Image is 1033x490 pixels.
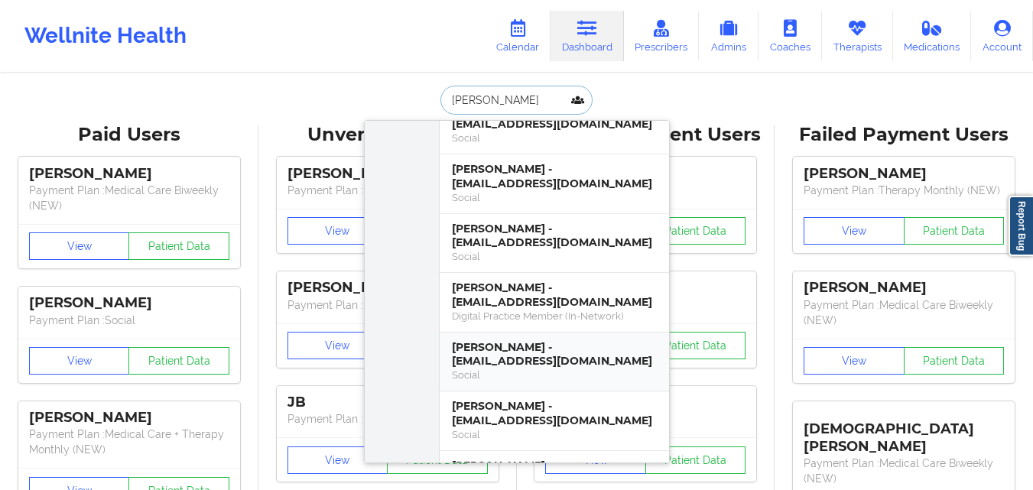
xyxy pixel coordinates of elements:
a: Dashboard [551,11,624,61]
div: Social [452,250,657,263]
a: Medications [893,11,972,61]
button: Patient Data [904,347,1005,375]
div: Social [452,428,657,441]
p: Payment Plan : Medical Care Biweekly (NEW) [804,297,1004,328]
button: View [287,332,388,359]
button: View [287,446,388,474]
button: Patient Data [645,446,746,474]
div: Social [452,131,657,144]
div: [PERSON_NAME] [29,409,229,427]
button: Patient Data [645,332,746,359]
div: Digital Practice Member (In-Network) [452,310,657,323]
div: [DEMOGRAPHIC_DATA][PERSON_NAME] [804,409,1004,456]
button: View [287,217,388,245]
a: Admins [699,11,759,61]
div: [PERSON_NAME] - [EMAIL_ADDRESS][DOMAIN_NAME] [452,340,657,368]
div: Failed Payment Users [785,123,1022,147]
div: [PERSON_NAME] [287,279,488,297]
p: Payment Plan : Unmatched Plan [287,183,488,198]
div: [PERSON_NAME] - [EMAIL_ADDRESS][DOMAIN_NAME] [452,281,657,309]
a: Therapists [822,11,893,61]
button: View [29,347,130,375]
div: [PERSON_NAME] [287,165,488,183]
button: Patient Data [128,347,229,375]
button: Patient Data [904,217,1005,245]
p: Payment Plan : Unmatched Plan [287,297,488,313]
p: Payment Plan : Social [29,313,229,328]
a: Coaches [759,11,822,61]
p: Payment Plan : Medical Care Biweekly (NEW) [29,183,229,213]
a: Report Bug [1009,196,1033,256]
button: Patient Data [128,232,229,260]
button: Patient Data [645,217,746,245]
div: [PERSON_NAME] [29,165,229,183]
div: [PERSON_NAME] - [EMAIL_ADDRESS][DOMAIN_NAME] [452,459,657,487]
div: Paid Users [11,123,248,147]
div: [PERSON_NAME] - [EMAIL_ADDRESS][DOMAIN_NAME] [452,162,657,190]
p: Payment Plan : Medical Care + Therapy Monthly (NEW) [29,427,229,457]
p: Payment Plan : Medical Care Biweekly (NEW) [804,456,1004,486]
div: Social [452,368,657,381]
a: Account [971,11,1033,61]
div: Unverified Users [269,123,506,147]
p: Payment Plan : Unmatched Plan [287,411,488,427]
div: [PERSON_NAME] [29,294,229,312]
button: View [804,217,905,245]
div: Social [452,191,657,204]
p: Payment Plan : Therapy Monthly (NEW) [804,183,1004,198]
div: JB [287,394,488,411]
button: View [29,232,130,260]
div: [PERSON_NAME] - [EMAIL_ADDRESS][DOMAIN_NAME] [452,222,657,250]
div: [PERSON_NAME] [804,279,1004,297]
button: View [804,347,905,375]
a: Prescribers [624,11,700,61]
div: [PERSON_NAME] - [EMAIL_ADDRESS][DOMAIN_NAME] [452,399,657,427]
a: Calendar [485,11,551,61]
div: [PERSON_NAME] [804,165,1004,183]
